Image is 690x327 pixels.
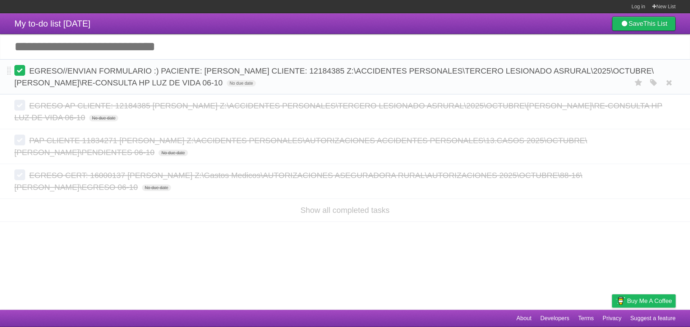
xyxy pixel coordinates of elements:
b: This List [643,20,667,27]
a: Buy me a coffee [612,294,676,308]
a: Suggest a feature [630,312,676,325]
span: EGRESO CERT: 16000137 [PERSON_NAME] Z:\Gastos Medicos\AUTORIZACIONES ASEGURADORA RURAL\AUTORIZACI... [14,171,582,192]
span: No due date [89,115,118,121]
label: Done [14,169,25,180]
span: PAP CLIENTE 11834271 [PERSON_NAME] Z:\ACCIDENTES PERSONALES\AUTORIZACIONES ACCIDENTES PERSONALES\... [14,136,587,157]
label: Done [14,65,25,76]
label: Done [14,135,25,145]
span: EGRESO//ENVIAN FORMULARIO :) PACIENTE: [PERSON_NAME] CLIENTE: 12184385 Z:\ACCIDENTES PERSONALES\T... [14,66,654,87]
a: Show all completed tasks [300,206,390,215]
a: About [516,312,532,325]
span: My to-do list [DATE] [14,19,91,28]
label: Star task [632,77,645,89]
a: Terms [578,312,594,325]
img: Buy me a coffee [616,295,625,307]
label: Done [14,100,25,111]
span: No due date [227,80,256,87]
span: Buy me a coffee [627,295,672,307]
a: Privacy [603,312,621,325]
a: SaveThis List [612,17,676,31]
span: No due date [142,184,171,191]
span: No due date [158,150,188,156]
span: EGRESO AP CLIENTE: 12184385 [PERSON_NAME] Z:\ACCIDENTES PERSONALES\TERCERO LESIONADO ASRURAL\2025... [14,101,662,122]
a: Developers [540,312,569,325]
